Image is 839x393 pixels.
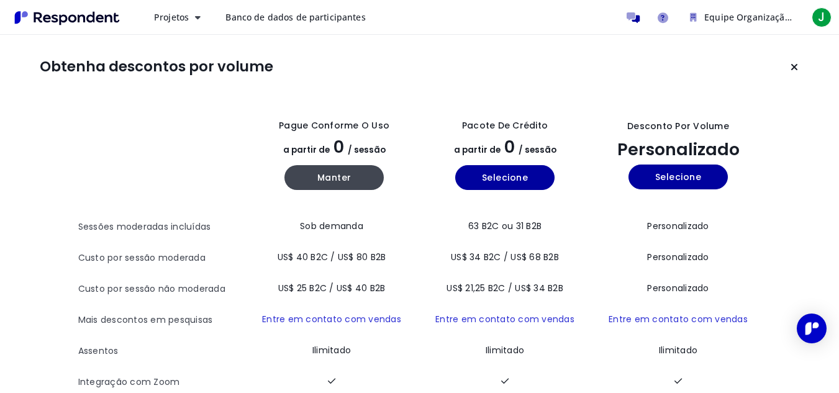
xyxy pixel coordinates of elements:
button: Manter o plano atual [782,55,807,79]
font: 0 [504,135,515,158]
font: Personalizado [647,220,709,232]
font: US$ 34 B2C / US$ 68 B2B [451,251,559,263]
font: Manter [317,171,351,184]
font: / sessão [519,144,556,156]
button: Selecione o plano anual custom_static [628,165,728,189]
font: a partir de [283,144,330,156]
font: J [818,9,825,25]
font: US$ 40 B2C / US$ 80 B2B [278,251,386,263]
button: J [809,6,834,29]
font: Pacote de crédito [462,119,548,132]
font: Sessões moderadas incluídas [78,220,211,233]
font: / sessão [348,144,386,156]
a: Entre em contato com vendas [435,313,574,325]
font: Personalizado [617,138,740,161]
font: Integração com Zoom [78,376,180,388]
font: 0 [333,135,344,158]
font: Custo por sessão não moderada [78,282,225,295]
font: Ilimitado [312,344,351,356]
font: Personalizado [647,282,709,294]
font: Ilimitado [659,344,697,356]
font: Desconto por volume [627,120,729,132]
a: Participantes da mensagem [620,5,645,30]
font: Sob demanda [300,220,363,232]
button: Selecione o plano básico anual [455,165,555,190]
div: Abra o Intercom Messenger [797,314,827,343]
font: Assentos [78,345,119,357]
font: Ilimitado [486,344,524,356]
font: Pague conforme o uso [279,119,389,132]
font: Personalizado [647,251,709,263]
a: Entre em contato com vendas [262,313,401,325]
button: Projetos [144,6,211,29]
font: Mais descontos em pesquisas [78,314,213,326]
font: Custo por sessão moderada [78,251,206,264]
a: Ajuda e suporte [650,5,675,30]
font: Selecione [655,171,702,183]
button: Equipe Organização Jessica [680,6,804,29]
img: Respondente [10,7,124,28]
font: Selecione [482,171,528,184]
font: Obtenha descontos por volume [40,56,273,76]
font: US$ 25 B2C / US$ 40 B2B [278,282,386,294]
a: Entre em contato com vendas [609,313,748,325]
font: Projetos [154,11,189,23]
font: a partir de [454,144,501,156]
a: Banco de dados de participantes [215,6,375,29]
font: 63 B2C ou 31 B2B [468,220,542,232]
font: US$ 21,25 B2C / US$ 34 B2B [447,282,563,294]
button: Manter plano de pagamento anual atualizado [284,165,384,190]
font: Banco de dados de participantes [225,11,365,23]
